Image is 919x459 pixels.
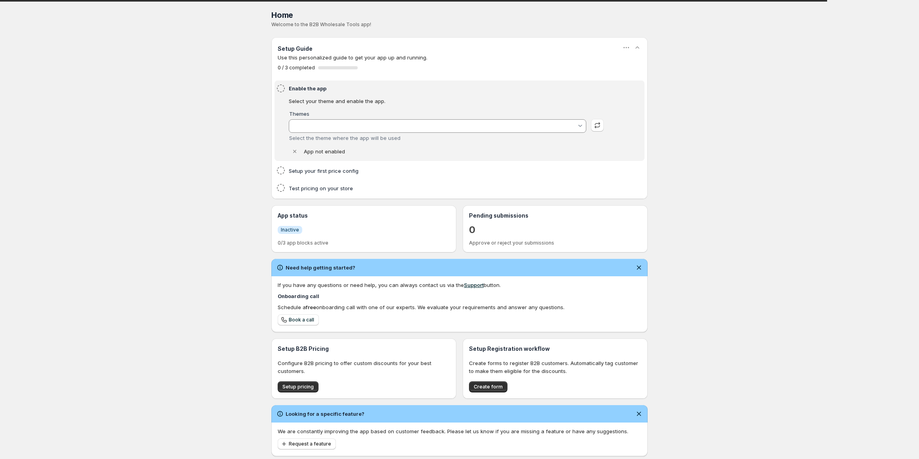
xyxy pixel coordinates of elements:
[278,438,336,449] button: Request a feature
[286,264,355,272] h2: Need help getting started?
[469,224,475,236] a: 0
[289,135,587,141] div: Select the theme where the app will be used
[633,262,644,273] button: Dismiss notification
[278,381,318,392] button: Setup pricing
[286,410,364,418] h2: Looking for a specific feature?
[289,441,331,447] span: Request a feature
[289,317,314,323] span: Book a call
[469,240,641,246] p: Approve or reject your submissions
[278,240,450,246] p: 0/3 app blocks active
[306,304,316,310] b: free
[282,384,314,390] span: Setup pricing
[289,167,606,175] h4: Setup your first price config
[289,84,606,92] h4: Enable the app
[289,111,309,117] label: Themes
[633,408,644,419] button: Dismiss notification
[304,147,345,155] p: App not enabled
[278,427,641,435] p: We are constantly improving the app based on customer feedback. Please let us know if you are mis...
[278,303,641,311] div: Schedule a onboarding call with one of our experts. We evaluate your requirements and answer any ...
[278,314,319,325] a: Book a call
[278,292,641,300] h4: Onboarding call
[278,281,641,289] div: If you have any questions or need help, you can always contact us via the button.
[278,54,641,61] p: Use this personalized guide to get your app up and running.
[289,184,606,192] h4: Test pricing on your store
[278,65,315,71] span: 0 / 3 completed
[469,359,641,375] p: Create forms to register B2B customers. Automatically tag customer to make them eligible for the ...
[278,45,313,53] h3: Setup Guide
[474,384,503,390] span: Create form
[281,227,299,233] span: Inactive
[289,97,604,105] p: Select your theme and enable the app.
[278,359,450,375] p: Configure B2B pricing to offer custom discounts for your best customers.
[271,10,293,20] span: Home
[278,212,450,220] h3: App status
[469,345,641,353] h3: Setup Registration workflow
[271,21,648,28] p: Welcome to the B2B Wholesale Tools app!
[278,345,450,353] h3: Setup B2B Pricing
[278,226,302,234] a: InfoInactive
[469,212,641,220] h3: Pending submissions
[469,381,507,392] button: Create form
[464,282,484,288] a: Support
